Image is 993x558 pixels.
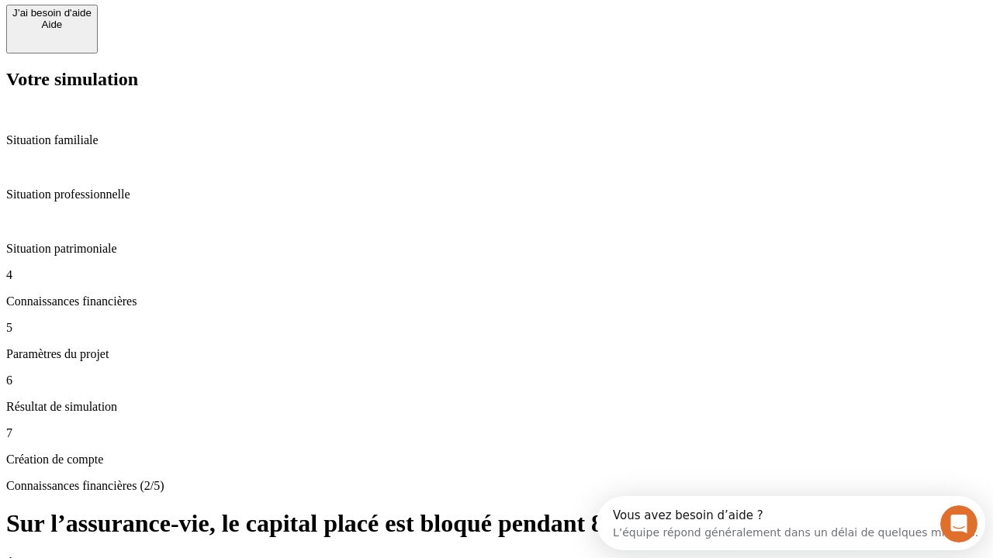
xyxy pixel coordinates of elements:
iframe: Intercom live chat discovery launcher [597,496,985,550]
p: Création de compte [6,453,987,467]
div: J’ai besoin d'aide [12,7,92,19]
p: Situation patrimoniale [6,242,987,256]
p: 4 [6,268,987,282]
button: J’ai besoin d'aideAide [6,5,98,53]
p: Situation familiale [6,133,987,147]
p: Paramètres du projet [6,347,987,361]
div: Vous avez besoin d’aide ? [16,13,382,26]
h1: Sur l’assurance-vie, le capital placé est bloqué pendant 8 ans ? [6,509,987,538]
div: Ouvrir le Messenger Intercom [6,6,427,49]
p: Situation professionnelle [6,188,987,201]
p: 5 [6,321,987,335]
p: Résultat de simulation [6,400,987,414]
p: 7 [6,426,987,440]
p: Connaissances financières [6,294,987,308]
p: Connaissances financières (2/5) [6,479,987,493]
div: L’équipe répond généralement dans un délai de quelques minutes. [16,26,382,42]
h2: Votre simulation [6,69,987,90]
iframe: Intercom live chat [940,505,977,542]
div: Aide [12,19,92,30]
p: 6 [6,374,987,387]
